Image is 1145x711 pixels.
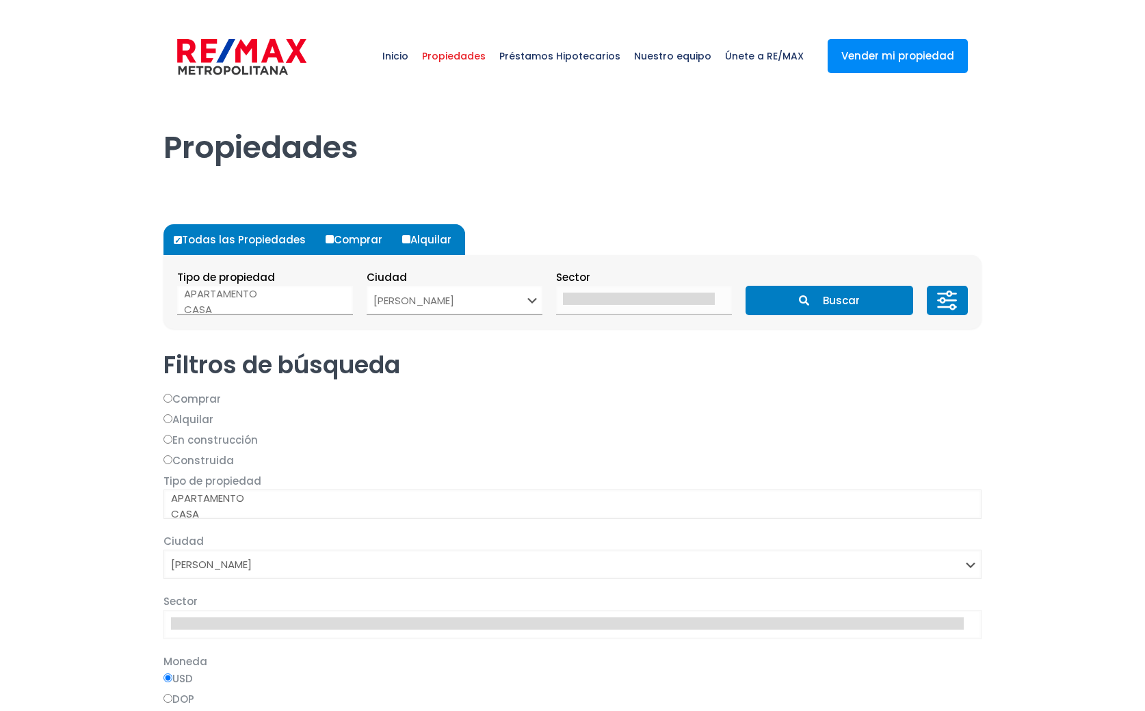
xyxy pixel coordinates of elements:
[163,474,261,488] span: Tipo de propiedad
[174,236,182,244] input: Todas las Propiedades
[163,534,204,548] span: Ciudad
[326,235,334,243] input: Comprar
[163,455,172,464] input: Construida
[184,286,336,301] option: APARTAMENTO
[415,22,492,90] a: Propiedades
[828,39,968,73] a: Vender mi propiedad
[177,270,275,284] span: Tipo de propiedad
[163,390,982,407] label: Comprar
[163,349,982,380] h2: Filtros de búsqueda
[163,411,982,428] label: Alquilar
[415,36,492,77] span: Propiedades
[322,224,396,255] label: Comprar
[171,506,964,522] option: CASA
[718,36,811,77] span: Únete a RE/MAX
[163,594,198,608] span: Sector
[163,654,207,669] span: Moneda
[163,435,172,444] input: En construcción
[170,224,319,255] label: Todas las Propiedades
[627,36,718,77] span: Nuestro equipo
[163,694,172,703] input: DOP
[367,270,407,284] span: Ciudad
[163,414,172,423] input: Alquilar
[718,22,811,90] a: Únete a RE/MAX
[492,36,627,77] span: Préstamos Hipotecarios
[492,22,627,90] a: Préstamos Hipotecarios
[163,91,982,166] h1: Propiedades
[163,394,172,403] input: Comprar
[163,452,982,469] label: Construida
[163,690,982,708] label: DOP
[163,431,982,448] label: En construcción
[627,22,718,90] a: Nuestro equipo
[556,270,590,284] span: Sector
[376,22,415,90] a: Inicio
[163,670,982,687] label: USD
[376,36,415,77] span: Inicio
[399,224,465,255] label: Alquilar
[177,22,306,90] a: RE/MAX Metropolitana
[402,235,410,243] input: Alquilar
[163,673,172,682] input: USD
[746,286,912,315] button: Buscar
[171,490,964,506] option: APARTAMENTO
[184,301,336,317] option: CASA
[177,36,306,77] img: remax-metropolitana-logo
